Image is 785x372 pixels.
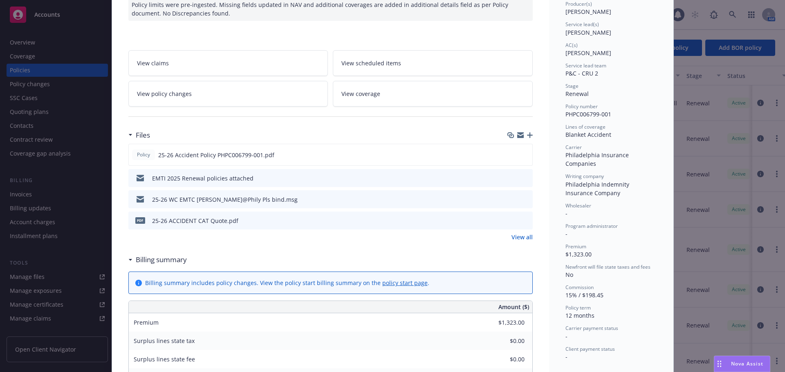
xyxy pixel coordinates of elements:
[565,304,591,311] span: Policy term
[145,278,429,287] div: Billing summary includes policy changes. View the policy start billing summary on the .
[341,59,401,67] span: View scheduled items
[565,202,591,209] span: Wholesaler
[565,345,615,352] span: Client payment status
[522,195,529,204] button: preview file
[565,180,631,197] span: Philadelphia Indemnity Insurance Company
[509,151,515,159] button: download file
[731,360,763,367] span: Nova Assist
[128,254,187,265] div: Billing summary
[565,250,592,258] span: $1,323.00
[565,69,598,77] span: P&C - CRU 2
[476,335,529,347] input: 0.00
[565,62,606,69] span: Service lead team
[128,130,150,140] div: Files
[565,151,630,167] span: Philadelphia Insurance Companies
[565,284,594,291] span: Commission
[565,271,573,278] span: No
[522,216,529,225] button: preview file
[565,312,594,319] span: 12 months
[152,195,298,204] div: 25-26 WC EMTC [PERSON_NAME]@Phily Pls bind.msg
[136,254,187,265] h3: Billing summary
[565,209,567,217] span: -
[341,89,380,98] span: View coverage
[565,144,582,151] span: Carrier
[476,316,529,329] input: 0.00
[565,325,618,332] span: Carrier payment status
[128,50,328,76] a: View claims
[476,353,529,365] input: 0.00
[509,174,516,183] button: download file
[333,81,533,107] a: View coverage
[333,50,533,76] a: View scheduled items
[565,223,618,229] span: Program administrator
[565,353,567,361] span: -
[382,279,428,287] a: policy start page
[511,233,533,241] a: View all
[565,42,578,49] span: AC(s)
[565,82,579,89] span: Stage
[522,174,529,183] button: preview file
[565,103,598,110] span: Policy number
[134,337,195,345] span: Surplus lines state tax
[714,356,724,372] div: Drag to move
[565,131,611,138] span: Blanket Accident
[134,319,159,326] span: Premium
[565,263,650,270] span: Newfront will file state taxes and fees
[565,123,606,130] span: Lines of coverage
[128,81,328,107] a: View policy changes
[565,173,604,180] span: Writing company
[714,356,770,372] button: Nova Assist
[565,230,567,238] span: -
[136,130,150,140] h3: Files
[522,151,529,159] button: preview file
[565,21,599,28] span: Service lead(s)
[137,59,169,67] span: View claims
[152,174,253,183] div: EMTI 2025 Renewal policies attached
[565,0,592,7] span: Producer(s)
[565,243,586,250] span: Premium
[509,216,516,225] button: download file
[565,291,603,299] span: 15% / $198.45
[565,110,611,118] span: PHPC006799-001
[134,355,195,363] span: Surplus lines state fee
[137,89,192,98] span: View policy changes
[135,151,152,158] span: Policy
[565,29,611,36] span: [PERSON_NAME]
[509,195,516,204] button: download file
[565,90,589,98] span: Renewal
[565,49,611,57] span: [PERSON_NAME]
[135,217,145,223] span: pdf
[152,216,238,225] div: 25-26 ACCIDENT CAT Quote.pdf
[565,332,567,340] span: -
[158,151,274,159] span: 25-26 Accident Policy PHPC006799-001.pdf
[565,8,611,16] span: [PERSON_NAME]
[498,303,529,311] span: Amount ($)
